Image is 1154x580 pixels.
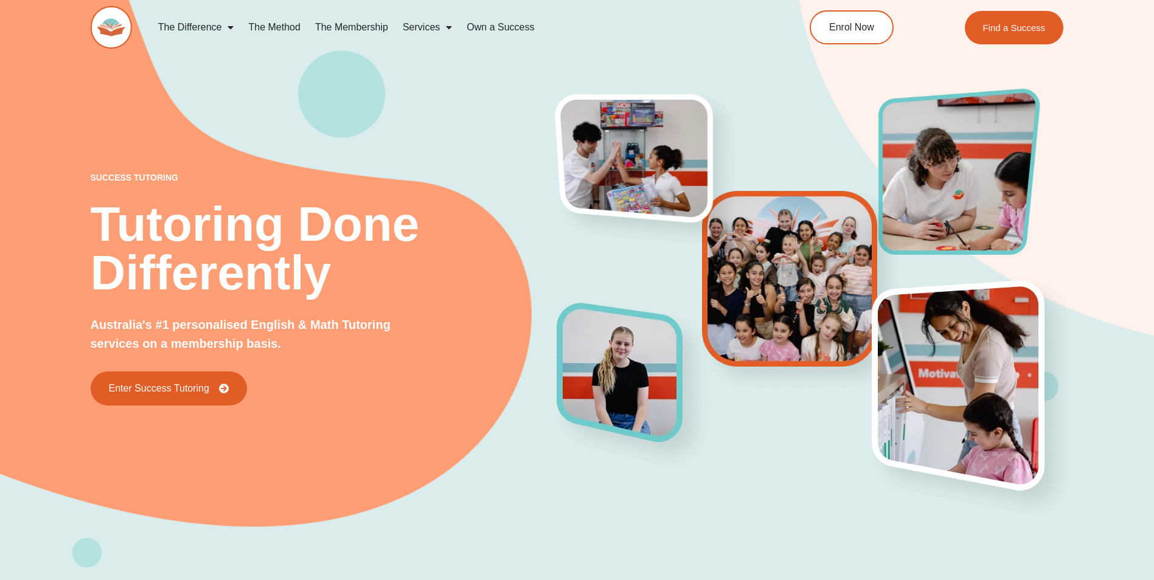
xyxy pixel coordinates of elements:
[91,371,247,406] a: Enter Success Tutoring
[91,200,558,297] h2: Tutoring Done Differently
[810,10,894,44] a: Enrol Now
[109,384,209,393] span: Enter Success Tutoring
[951,443,1154,580] iframe: Chat Widget
[829,22,874,32] span: Enrol Now
[983,23,1046,32] span: Find a Success
[91,173,558,182] p: success tutoring
[151,13,242,41] a: The Difference
[395,13,459,41] a: Services
[241,13,307,41] a: The Method
[151,13,754,41] nav: Menu
[965,11,1064,44] a: Find a Success
[91,316,432,353] p: Australia's #1 personalised English & Math Tutoring services on a membership basis.
[459,13,541,41] a: Own a Success
[308,13,395,41] a: The Membership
